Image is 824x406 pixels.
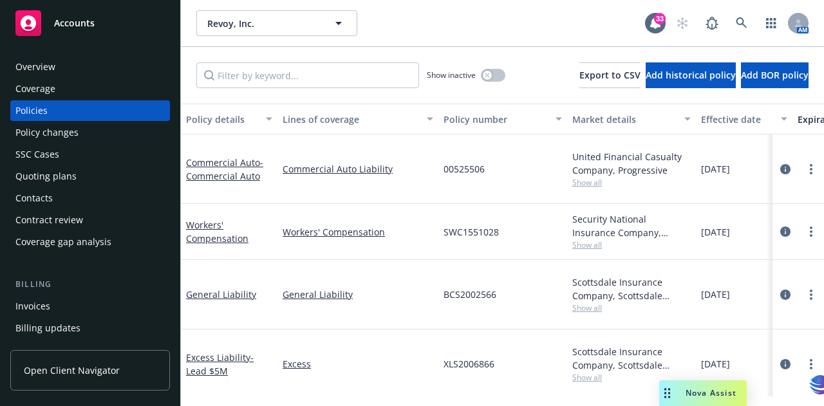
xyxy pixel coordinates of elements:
[778,287,793,302] a: circleInformation
[444,162,485,176] span: 00525506
[283,162,433,176] a: Commercial Auto Liability
[10,318,170,338] a: Billing updates
[10,78,170,99] a: Coverage
[10,5,170,41] a: Accounts
[15,57,55,77] div: Overview
[186,351,254,377] span: - Lead $5M
[186,156,263,182] a: Commercial Auto
[572,372,691,383] span: Show all
[567,104,696,134] button: Market details
[686,387,736,398] span: Nova Assist
[572,177,691,188] span: Show all
[277,104,438,134] button: Lines of coverage
[181,104,277,134] button: Policy details
[701,162,730,176] span: [DATE]
[803,287,819,302] a: more
[10,100,170,121] a: Policies
[15,188,53,208] div: Contacts
[10,188,170,208] a: Contacts
[654,12,666,24] div: 33
[196,10,357,36] button: Revoy, Inc.
[803,356,819,372] a: more
[186,156,263,182] span: - Commercial Auto
[444,225,499,239] span: SWC1551028
[444,113,548,126] div: Policy number
[10,144,170,165] a: SSC Cases
[572,212,691,239] div: Security National Insurance Company, AmTrust Financial Services, Risk Placement Services, Inc. (RPS)
[10,296,170,317] a: Invoices
[701,113,773,126] div: Effective date
[669,10,695,36] a: Start snowing
[186,288,256,300] a: General Liability
[15,318,80,338] div: Billing updates
[803,161,819,177] a: more
[186,351,254,377] a: Excess Liability
[283,113,419,126] div: Lines of coverage
[15,78,55,99] div: Coverage
[572,113,677,126] div: Market details
[15,144,59,165] div: SSC Cases
[696,104,792,134] button: Effective date
[15,232,111,252] div: Coverage gap analysis
[699,10,725,36] a: Report a Bug
[196,62,419,88] input: Filter by keyword...
[207,17,319,30] span: Revoy, Inc.
[15,100,48,121] div: Policies
[283,288,433,301] a: General Liability
[701,225,730,239] span: [DATE]
[646,69,736,81] span: Add historical policy
[579,62,641,88] button: Export to CSV
[659,380,675,406] div: Drag to move
[15,122,79,143] div: Policy changes
[701,288,730,301] span: [DATE]
[572,275,691,302] div: Scottsdale Insurance Company, Scottsdale Insurance Company (Nationwide), CRC Group
[283,225,433,239] a: Workers' Compensation
[10,57,170,77] a: Overview
[186,219,248,245] a: Workers' Compensation
[10,278,170,291] div: Billing
[10,166,170,187] a: Quoting plans
[15,210,83,230] div: Contract review
[803,224,819,239] a: more
[572,150,691,177] div: United Financial Casualty Company, Progressive
[15,166,77,187] div: Quoting plans
[778,356,793,372] a: circleInformation
[438,104,567,134] button: Policy number
[444,357,494,371] span: XLS2006866
[572,345,691,372] div: Scottsdale Insurance Company, Scottsdale Insurance Company (Nationwide), CRC Group
[54,18,95,28] span: Accounts
[778,161,793,177] a: circleInformation
[427,69,476,80] span: Show inactive
[646,62,736,88] button: Add historical policy
[659,380,747,406] button: Nova Assist
[741,62,809,88] button: Add BOR policy
[444,288,496,301] span: BCS2002566
[572,239,691,250] span: Show all
[758,10,784,36] a: Switch app
[283,357,433,371] a: Excess
[701,357,730,371] span: [DATE]
[778,224,793,239] a: circleInformation
[24,364,120,377] span: Open Client Navigator
[10,232,170,252] a: Coverage gap analysis
[186,113,258,126] div: Policy details
[572,302,691,313] span: Show all
[10,122,170,143] a: Policy changes
[15,296,50,317] div: Invoices
[10,210,170,230] a: Contract review
[729,10,754,36] a: Search
[579,69,641,81] span: Export to CSV
[741,69,809,81] span: Add BOR policy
